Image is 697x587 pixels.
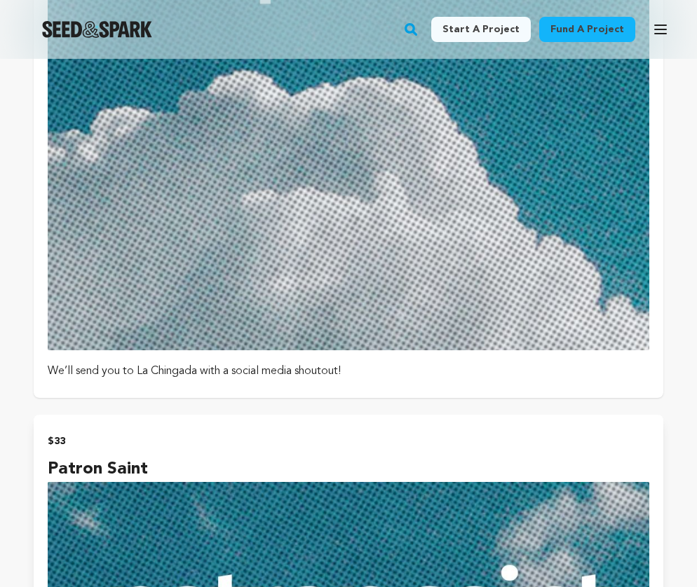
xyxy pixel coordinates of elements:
h2: $33 [48,431,649,451]
span: We’ll send you to La Chingada with a social media shoutout! [48,366,341,377]
a: Seed&Spark Homepage [42,21,152,38]
a: Fund a project [539,17,635,42]
img: Seed&Spark Logo Dark Mode [42,21,152,38]
a: Start a project [431,17,531,42]
h4: Patron Saint [48,457,649,482]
